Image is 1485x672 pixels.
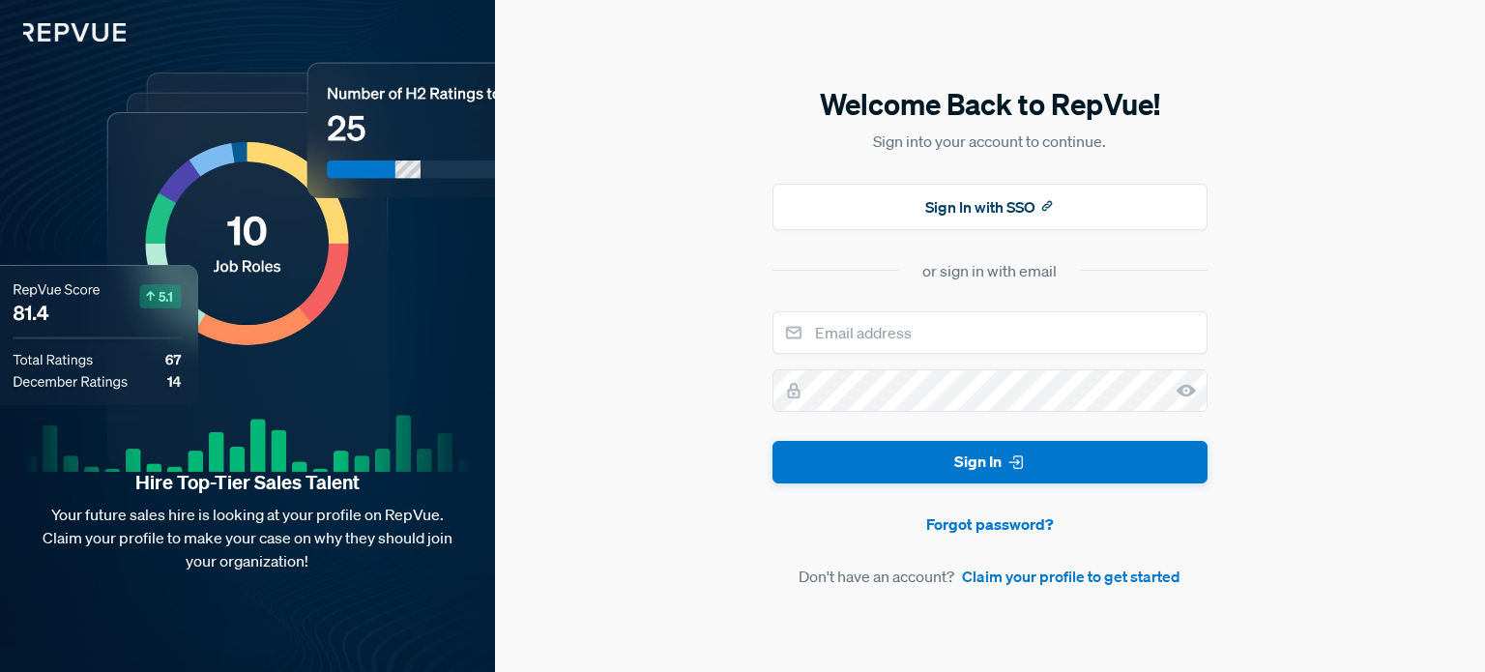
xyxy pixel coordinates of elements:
[772,311,1208,354] input: Email address
[922,259,1057,282] div: or sign in with email
[772,84,1208,125] h5: Welcome Back to RepVue!
[772,565,1208,588] article: Don't have an account?
[962,565,1180,588] a: Claim your profile to get started
[772,130,1208,153] p: Sign into your account to continue.
[772,184,1208,230] button: Sign In with SSO
[31,503,464,572] p: Your future sales hire is looking at your profile on RepVue. Claim your profile to make your case...
[772,441,1208,484] button: Sign In
[772,512,1208,536] a: Forgot password?
[31,470,464,495] strong: Hire Top-Tier Sales Talent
